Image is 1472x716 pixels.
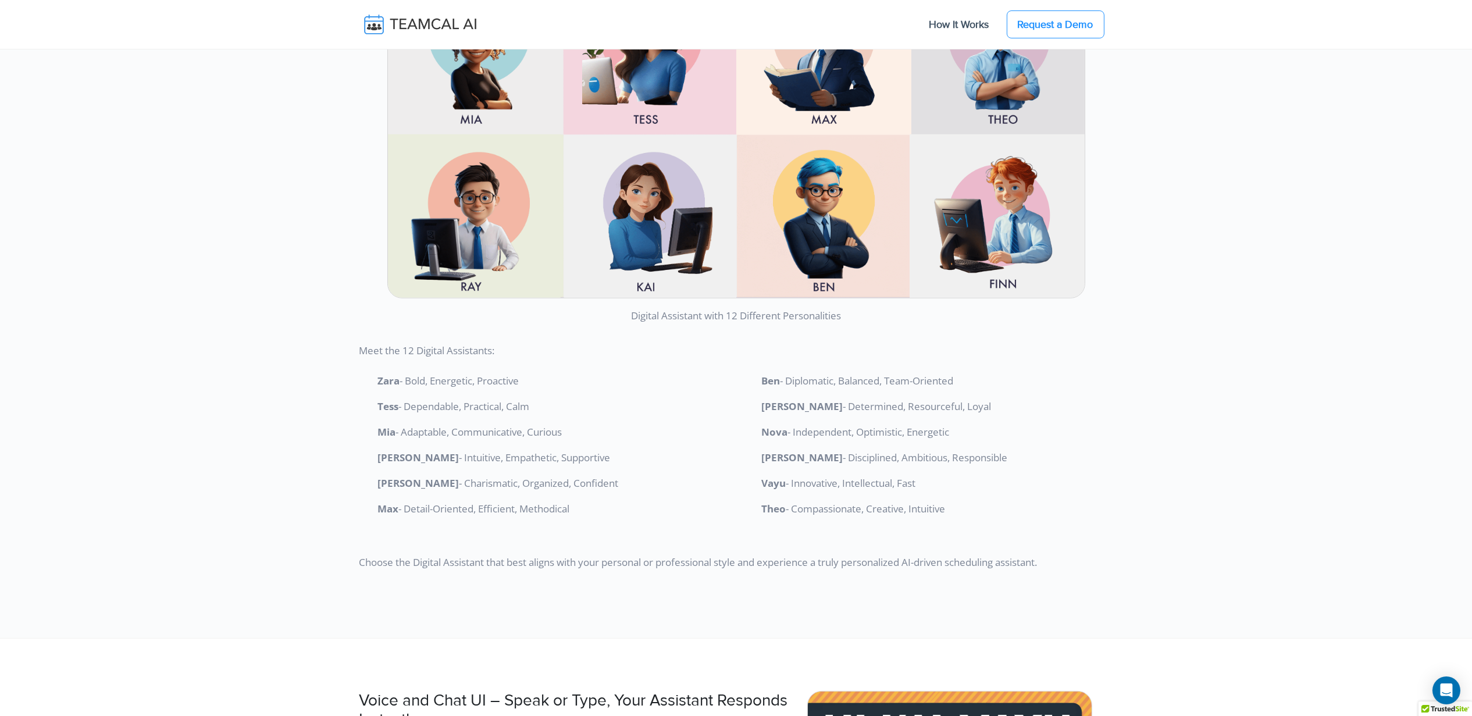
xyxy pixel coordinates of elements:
[843,451,1008,464] span: - Disciplined, Ambitious, Responsible
[762,451,843,464] strong: [PERSON_NAME]
[762,425,788,439] strong: Nova
[352,333,1120,359] p: Meet the 12 Digital Assistants:
[843,400,992,413] span: - Determined, Resourceful, Loyal
[359,298,1113,324] p: Digital Assistant with 12 Different Personalities
[786,476,916,490] span: - Innovative, Intellectual, Fast
[786,502,946,515] span: - Compassionate, Creative, Intuitive
[918,12,1001,37] a: How It Works
[378,425,396,439] strong: Mia
[1007,10,1104,38] a: Request a Demo
[378,451,459,464] strong: [PERSON_NAME]
[399,400,530,413] span: - Dependable, Practical, Calm
[762,374,780,387] strong: Ben
[400,374,519,387] span: - Bold, Energetic, Proactive
[396,425,562,439] span: - Adaptable, Communicative, Curious
[1432,676,1460,704] div: Open Intercom Messenger
[459,476,619,490] span: - Charismatic, Organized, Confident
[378,476,459,490] strong: [PERSON_NAME]
[762,400,843,413] strong: [PERSON_NAME]
[378,374,400,387] strong: Zara
[352,526,1120,571] p: Choose the Digital Assistant that best aligns with your personal or professional style and experi...
[399,502,570,515] span: - Detail-Oriented, Efficient, Methodical
[762,502,786,515] strong: Theo
[459,451,611,464] span: - Intuitive, Empathetic, Supportive
[780,374,954,387] span: - Diplomatic, Balanced, Team-Oriented
[788,425,950,439] span: - Independent, Optimistic, Energetic
[762,476,786,490] strong: Vayu
[378,502,399,515] strong: Max
[378,400,399,413] strong: Tess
